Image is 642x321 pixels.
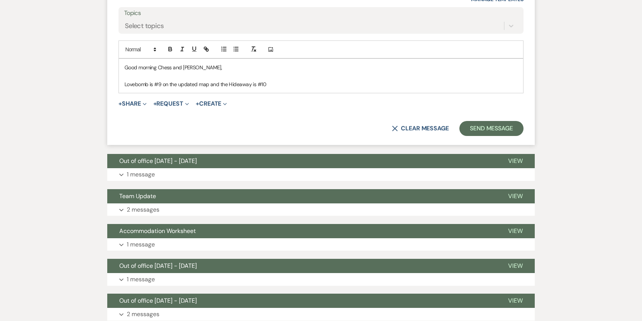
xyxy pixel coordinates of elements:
[107,259,496,273] button: Out of office [DATE] - [DATE]
[118,101,122,107] span: +
[124,63,517,72] p: Good morning Chess and [PERSON_NAME],
[508,262,523,270] span: View
[153,101,189,107] button: Request
[153,101,157,107] span: +
[127,240,155,249] p: 1 message
[127,309,159,319] p: 2 messages
[127,205,159,215] p: 2 messages
[196,101,199,107] span: +
[496,189,535,203] button: View
[119,297,197,305] span: Out of office [DATE] - [DATE]
[508,192,523,200] span: View
[508,227,523,235] span: View
[107,189,496,203] button: Team Update
[119,157,197,165] span: Out of office [DATE] - [DATE]
[107,224,496,238] button: Accommodation Worksheet
[124,8,518,19] label: Topics
[119,227,196,235] span: Accommodation Worksheet
[124,80,517,88] p: Lovebomb is #9 on the updated map and the Hideaway is #10
[496,224,535,238] button: View
[496,259,535,273] button: View
[107,273,535,286] button: 1 message
[496,154,535,168] button: View
[127,275,155,284] p: 1 message
[508,157,523,165] span: View
[107,308,535,321] button: 2 messages
[508,297,523,305] span: View
[107,203,535,216] button: 2 messages
[127,170,155,179] p: 1 message
[196,101,227,107] button: Create
[118,101,147,107] button: Share
[496,294,535,308] button: View
[107,238,535,251] button: 1 message
[107,294,496,308] button: Out of office [DATE] - [DATE]
[107,154,496,168] button: Out of office [DATE] - [DATE]
[119,192,156,200] span: Team Update
[119,262,197,270] span: Out of office [DATE] - [DATE]
[392,125,449,131] button: Clear message
[125,21,164,31] div: Select topics
[459,121,523,136] button: Send Message
[107,168,535,181] button: 1 message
